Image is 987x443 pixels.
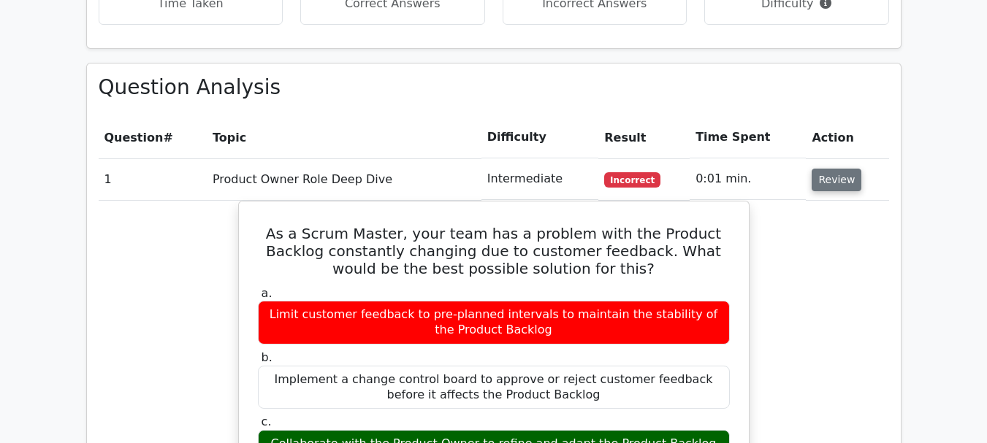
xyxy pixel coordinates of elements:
[99,117,207,158] th: #
[207,158,481,200] td: Product Owner Role Deep Dive
[99,75,889,100] h3: Question Analysis
[690,158,806,200] td: 0:01 min.
[262,350,273,364] span: b.
[104,131,164,145] span: Question
[481,158,598,200] td: Intermediate
[207,117,481,158] th: Topic
[262,286,273,300] span: a.
[258,366,730,409] div: Implement a change control board to approve or reject customer feedback before it affects the Pro...
[258,301,730,344] div: Limit customer feedback to pre-planned intervals to maintain the stability of the Product Backlog
[604,172,660,187] span: Incorrect
[806,117,888,158] th: Action
[598,117,690,158] th: Result
[256,225,731,277] h5: As a Scrum Master, your team has a problem with the Product Backlog constantly changing due to cu...
[99,158,207,200] td: 1
[262,415,272,428] span: c.
[481,117,598,158] th: Difficulty
[812,169,861,191] button: Review
[690,117,806,158] th: Time Spent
